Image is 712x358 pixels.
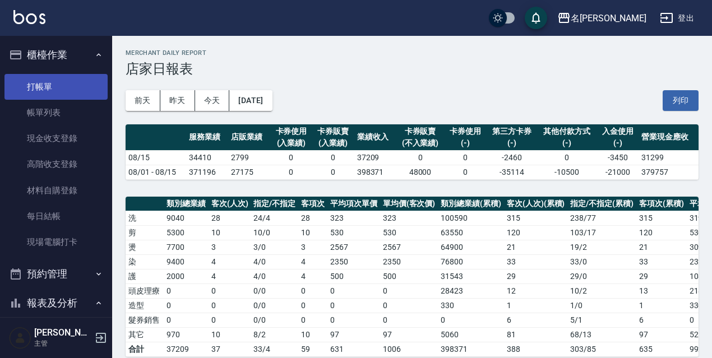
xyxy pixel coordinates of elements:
p: 主管 [34,338,91,348]
img: Logo [13,10,45,24]
td: 68 / 13 [567,327,636,342]
td: 護 [126,269,164,283]
th: 客次(人次) [209,197,251,211]
td: 6 [636,313,687,327]
td: 10 [209,327,251,342]
a: 高階收支登錄 [4,151,108,177]
td: -3450 [597,150,639,165]
td: 0 [270,150,312,165]
th: 指定/不指定(累積) [567,197,636,211]
td: 0 [164,313,209,327]
table: a dense table [126,124,699,180]
td: 13 [636,283,687,298]
th: 客項次 [298,197,327,211]
td: 其它 [126,327,164,342]
a: 帳單列表 [4,100,108,125]
td: 500 [327,269,380,283]
td: 剪 [126,225,164,240]
td: 379757 [639,165,699,179]
td: 0 [270,165,312,179]
td: 530 [380,225,438,240]
td: 28423 [438,283,504,298]
div: (-) [600,137,636,149]
td: 0 [327,298,380,313]
td: 10 [298,327,327,342]
td: 500 [380,269,438,283]
td: 4 [298,254,327,269]
td: 48000 [396,165,444,179]
button: [DATE] [229,90,272,111]
td: 6 [504,313,568,327]
button: 櫃檯作業 [4,40,108,69]
button: 名[PERSON_NAME] [553,7,651,30]
td: 合計 [126,342,164,356]
button: save [525,7,547,29]
div: (入業績) [315,137,352,149]
td: 27175 [228,165,270,179]
td: 33 [636,254,687,269]
td: 303/85 [567,342,636,356]
td: 33 [504,254,568,269]
td: 1006 [380,342,438,356]
a: 材料自購登錄 [4,178,108,203]
td: 37 [209,342,251,356]
td: 頭皮理療 [126,283,164,298]
button: 今天 [195,90,230,111]
td: 0 / 0 [251,283,298,298]
td: 燙 [126,240,164,254]
button: 登出 [655,8,699,29]
div: (-) [447,137,484,149]
td: 洗 [126,211,164,225]
div: 卡券使用 [273,125,309,137]
td: 398371 [438,342,504,356]
th: 類別總業績(累積) [438,197,504,211]
h3: 店家日報表 [126,61,699,77]
a: 打帳單 [4,74,108,100]
td: 10 [298,225,327,240]
th: 服務業績 [186,124,228,151]
td: 21 [504,240,568,254]
button: 前天 [126,90,160,111]
td: 0 / 0 [251,313,298,327]
td: 0 [298,298,327,313]
td: 37209 [354,150,396,165]
td: 37209 [164,342,209,356]
th: 營業現金應收 [639,124,699,151]
td: 4 / 0 [251,269,298,283]
th: 客項次(累積) [636,197,687,211]
td: -10500 [537,165,597,179]
td: 0 [380,283,438,298]
th: 指定/不指定 [251,197,298,211]
td: 2567 [380,240,438,254]
td: 398371 [354,165,396,179]
td: 103 / 17 [567,225,636,240]
div: (-) [489,137,534,149]
td: 3 [209,240,251,254]
td: 100590 [438,211,504,225]
th: 業績收入 [354,124,396,151]
td: 0 [164,283,209,298]
td: 4 / 0 [251,254,298,269]
div: (-) [540,137,594,149]
td: 0 [445,150,487,165]
div: 第三方卡券 [489,125,534,137]
td: 0 [312,150,354,165]
td: -2460 [486,150,537,165]
td: 0 [209,298,251,313]
td: 388 [504,342,568,356]
td: 59 [298,342,327,356]
th: 類別總業績 [164,197,209,211]
td: 28 [298,211,327,225]
td: 120 [636,225,687,240]
td: 7700 [164,240,209,254]
div: 卡券販賣 [399,125,441,137]
td: 1 [636,298,687,313]
th: 單均價(客次價) [380,197,438,211]
td: 0 [438,313,504,327]
td: 1 [504,298,568,313]
td: -21000 [597,165,639,179]
td: 635 [636,342,687,356]
td: 97 [327,327,380,342]
td: 10 / 2 [567,283,636,298]
td: 08/15 [126,150,186,165]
